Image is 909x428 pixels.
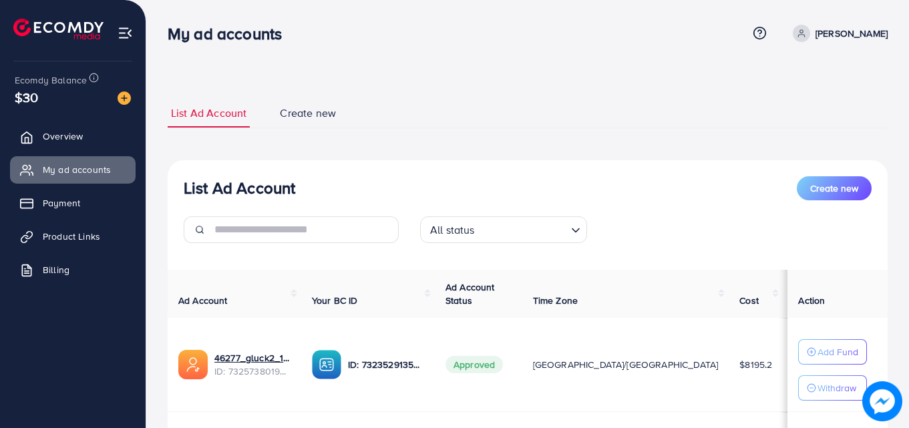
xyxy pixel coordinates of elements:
span: Product Links [43,230,100,243]
span: List Ad Account [171,105,246,121]
p: Withdraw [817,380,856,396]
h3: List Ad Account [184,178,295,198]
a: [PERSON_NAME] [787,25,888,42]
span: Payment [43,196,80,210]
span: $8195.2 [739,358,772,371]
span: $30 [15,87,38,107]
span: Cost [739,294,759,307]
span: Ecomdy Balance [15,73,87,87]
span: Billing [43,263,69,276]
a: My ad accounts [10,156,136,183]
p: [PERSON_NAME] [815,25,888,41]
span: Time Zone [533,294,578,307]
img: ic-ads-acc.e4c84228.svg [178,350,208,379]
span: All status [427,220,478,240]
span: Action [798,294,825,307]
img: ic-ba-acc.ded83a64.svg [312,350,341,379]
p: ID: 7323529135098331137 [348,357,424,373]
a: Billing [10,256,136,283]
span: ID: 7325738019401580545 [214,365,291,378]
input: Search for option [479,218,566,240]
p: Add Fund [817,344,858,360]
span: [GEOGRAPHIC_DATA]/[GEOGRAPHIC_DATA] [533,358,719,371]
span: Your BC ID [312,294,358,307]
img: logo [13,19,104,39]
span: Create new [810,182,858,195]
div: <span class='underline'>46277_gluck2_1705656333992</span></br>7325738019401580545 [214,351,291,379]
span: Ad Account [178,294,228,307]
h3: My ad accounts [168,24,293,43]
button: Add Fund [798,339,867,365]
div: Search for option [420,216,587,243]
img: menu [118,25,133,41]
button: Create new [797,176,872,200]
a: Product Links [10,223,136,250]
span: Overview [43,130,83,143]
span: My ad accounts [43,163,111,176]
img: image [118,91,131,105]
span: Ad Account Status [445,280,495,307]
span: Create new [280,105,336,121]
button: Withdraw [798,375,867,401]
a: Overview [10,123,136,150]
img: image [862,381,902,421]
span: Approved [445,356,503,373]
a: 46277_gluck2_1705656333992 [214,351,291,365]
a: Payment [10,190,136,216]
